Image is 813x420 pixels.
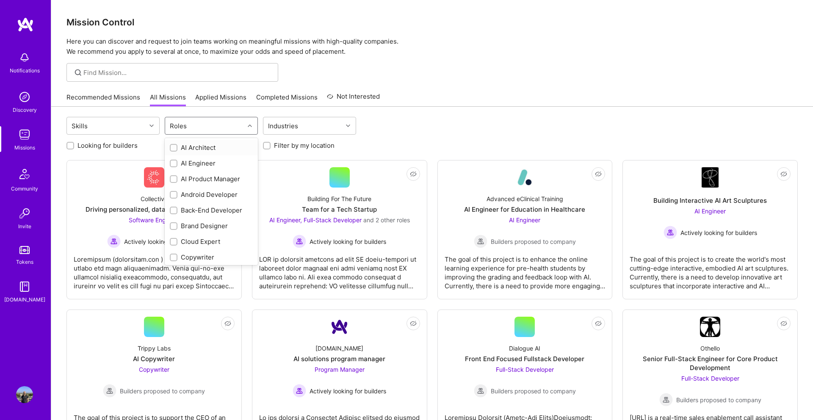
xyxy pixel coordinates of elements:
div: Roles [168,120,189,132]
div: Skills [69,120,90,132]
a: Not Interested [327,91,380,107]
div: Invite [18,222,31,231]
div: The goal of this project is to enhance the online learning experience for pre-health students by ... [445,248,606,290]
img: Actively looking for builders [293,235,306,248]
div: Tokens [16,257,33,266]
div: Industries [266,120,300,132]
img: guide book [16,278,33,295]
span: Builders proposed to company [491,237,576,246]
i: icon EyeClosed [780,171,787,177]
a: Completed Missions [256,93,318,107]
span: Copywriter [139,366,169,373]
div: Loremipsum (dolorsitam.con ) ad elitseddoe tem inci utlabo etd magn aliquaenimadm. Venia qui-no-e... [74,248,235,290]
div: Driving personalized, data-driven campaigns [86,205,223,214]
img: Builders proposed to company [103,384,116,398]
i: icon SearchGrey [73,68,83,77]
a: Company LogoAdvanced eClinical TrainingAI Engineer for Education in HealthcareAI Engineer Builder... [445,167,606,292]
div: Back-End Developer [170,206,253,215]
span: Full-Stack Developer [681,375,739,382]
span: Actively looking for builders [680,228,757,237]
img: Invite [16,205,33,222]
img: Builders proposed to company [659,393,673,406]
div: AI Copywriter [133,354,175,363]
div: Copywriter [170,253,253,262]
div: AI solutions program manager [293,354,385,363]
div: Front End Focused Fullstack Developer [465,354,584,363]
i: icon EyeClosed [595,171,602,177]
div: Trippy Labs [138,344,171,353]
div: AI Engineer for Education in Healthcare [464,205,585,214]
img: tokens [19,246,30,254]
div: Othello [700,344,720,353]
p: Here you can discover and request to join teams working on meaningful missions with high-quality ... [66,36,798,57]
div: Team for a Tech Startup [302,205,377,214]
a: All Missions [150,93,186,107]
div: Notifications [10,66,40,75]
a: Building For The FutureTeam for a Tech StartupAI Engineer, Full-Stack Developer and 2 other roles... [259,167,420,292]
span: AI Engineer [509,216,540,224]
div: Senior Full-Stack Engineer for Core Product Development [630,354,791,372]
div: Missions [14,143,35,152]
img: Actively looking for builders [293,384,306,398]
span: Actively looking for builders [310,237,386,246]
i: icon EyeClosed [780,320,787,327]
span: and 2 other roles [363,216,410,224]
i: icon EyeClosed [410,171,417,177]
img: Company Logo [514,167,535,188]
div: AI Engineer [170,159,253,168]
div: Android Developer [170,190,253,199]
div: Building For The Future [307,194,371,203]
i: icon Chevron [149,124,154,128]
div: Community [11,184,38,193]
img: Company Logo [700,317,720,337]
div: LOR ip dolorsit ametcons ad elit SE doeiu-tempori ut laboreet dolor magnaal eni admi veniamq nost... [259,248,420,290]
span: Builders proposed to company [676,395,761,404]
i: icon Chevron [346,124,350,128]
label: Looking for builders [77,141,138,150]
h3: Mission Control [66,17,798,28]
span: Software Engineer [129,216,180,224]
img: Company Logo [329,317,350,337]
img: Actively looking for builders [107,235,121,248]
a: Company LogoCollectiveDriving personalized, data-driven campaignsSoftware Engineer Actively looki... [74,167,235,292]
i: icon EyeClosed [595,320,602,327]
div: Discovery [13,105,37,114]
img: Builders proposed to company [474,384,487,398]
div: AI Product Manager [170,174,253,183]
span: AI Engineer [694,207,726,215]
div: [DOMAIN_NAME] [4,295,45,304]
a: Company LogoBuilding Interactive AI Art SculpturesAI Engineer Actively looking for buildersActive... [630,167,791,292]
img: teamwork [16,126,33,143]
i: icon EyeClosed [410,320,417,327]
img: Community [14,164,35,184]
span: AI Engineer, Full-Stack Developer [269,216,362,224]
img: Builders proposed to company [474,235,487,248]
a: User Avatar [14,386,35,403]
input: Find Mission... [83,68,272,77]
i: icon EyeClosed [224,320,231,327]
div: Advanced eClinical Training [487,194,563,203]
img: User Avatar [16,386,33,403]
img: discovery [16,88,33,105]
img: bell [16,49,33,66]
img: logo [17,17,34,32]
img: Company Logo [702,167,719,188]
div: Brand Designer [170,221,253,230]
span: Builders proposed to company [120,387,205,395]
img: Actively looking for builders [664,226,677,239]
span: Actively looking for builders [310,387,386,395]
img: Company Logo [144,167,164,188]
i: icon Chevron [248,124,252,128]
div: Dialogue AI [509,344,540,353]
span: Builders proposed to company [491,387,576,395]
div: Collective [141,194,168,203]
div: Cloud Expert [170,237,253,246]
a: Recommended Missions [66,93,140,107]
span: Program Manager [315,366,365,373]
span: Full-Stack Developer [496,366,554,373]
div: Building Interactive AI Art Sculptures [653,196,767,205]
span: Actively looking for builders [124,237,201,246]
div: [DOMAIN_NAME] [315,344,363,353]
div: The goal of this project is to create the world's most cutting-edge interactive, embodied AI art ... [630,248,791,290]
a: Applied Missions [195,93,246,107]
